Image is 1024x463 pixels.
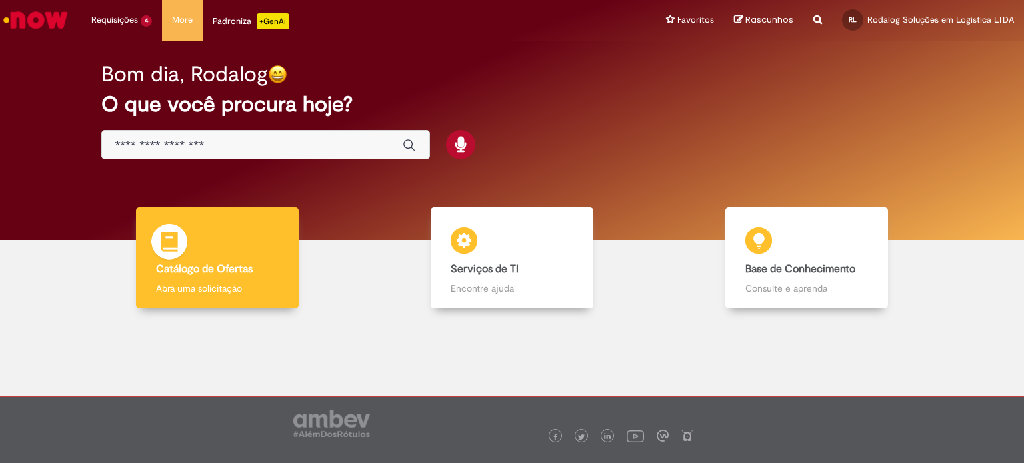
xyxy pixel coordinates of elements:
h2: Bom dia, Rodalog [101,63,268,86]
span: Rascunhos [745,13,793,26]
span: RL [849,15,857,24]
span: Favoritos [677,13,714,27]
b: Base de Conhecimento [745,262,855,276]
span: Requisições [91,13,138,27]
img: logo_footer_ambev_rotulo_gray.png [293,410,370,437]
b: Catálogo de Ofertas [156,262,253,276]
p: Consulte e aprenda [745,282,867,295]
img: ServiceNow [1,7,70,33]
p: Encontre ajuda [451,282,573,295]
p: Abra uma solicitação [156,282,278,295]
img: logo_footer_youtube.png [627,427,644,444]
img: logo_footer_facebook.png [552,434,559,440]
img: logo_footer_workplace.png [657,430,669,442]
img: logo_footer_twitter.png [578,434,585,440]
span: 4 [141,15,152,27]
img: happy-face.png [268,65,287,84]
span: Rodalog Soluções em Logistica LTDA [867,14,1014,25]
h2: O que você procura hoje? [101,93,923,116]
a: Catálogo de Ofertas Abra uma solicitação [70,207,365,309]
img: logo_footer_linkedin.png [604,433,611,441]
a: Base de Conhecimento Consulte e aprenda [659,207,954,309]
span: More [172,13,193,27]
div: Padroniza [213,13,289,29]
a: Rascunhos [734,14,793,27]
p: +GenAi [257,13,289,29]
b: Serviços de TI [451,262,519,276]
img: logo_footer_naosei.png [681,430,693,442]
a: Serviços de TI Encontre ajuda [365,207,659,309]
